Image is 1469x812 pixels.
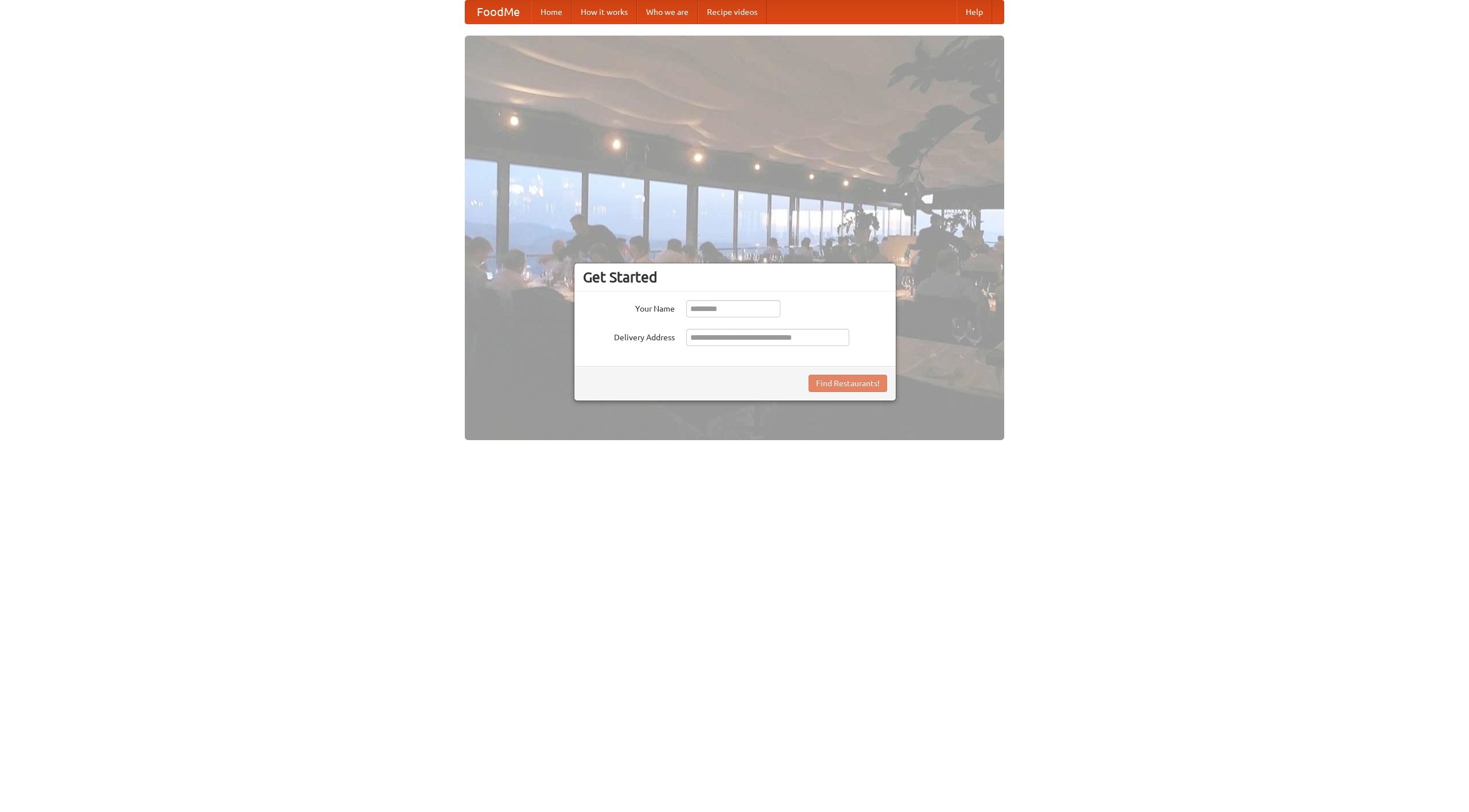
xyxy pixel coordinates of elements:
button: Find Restaurants! [809,375,887,392]
a: Recipe videos [698,1,767,24]
a: FoodMe [465,1,531,24]
a: Help [957,1,992,24]
a: Home [531,1,572,24]
label: Your Name [583,300,675,314]
a: Who we are [637,1,698,24]
h3: Get Started [583,269,887,286]
label: Delivery Address [583,329,675,343]
a: How it works [572,1,637,24]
